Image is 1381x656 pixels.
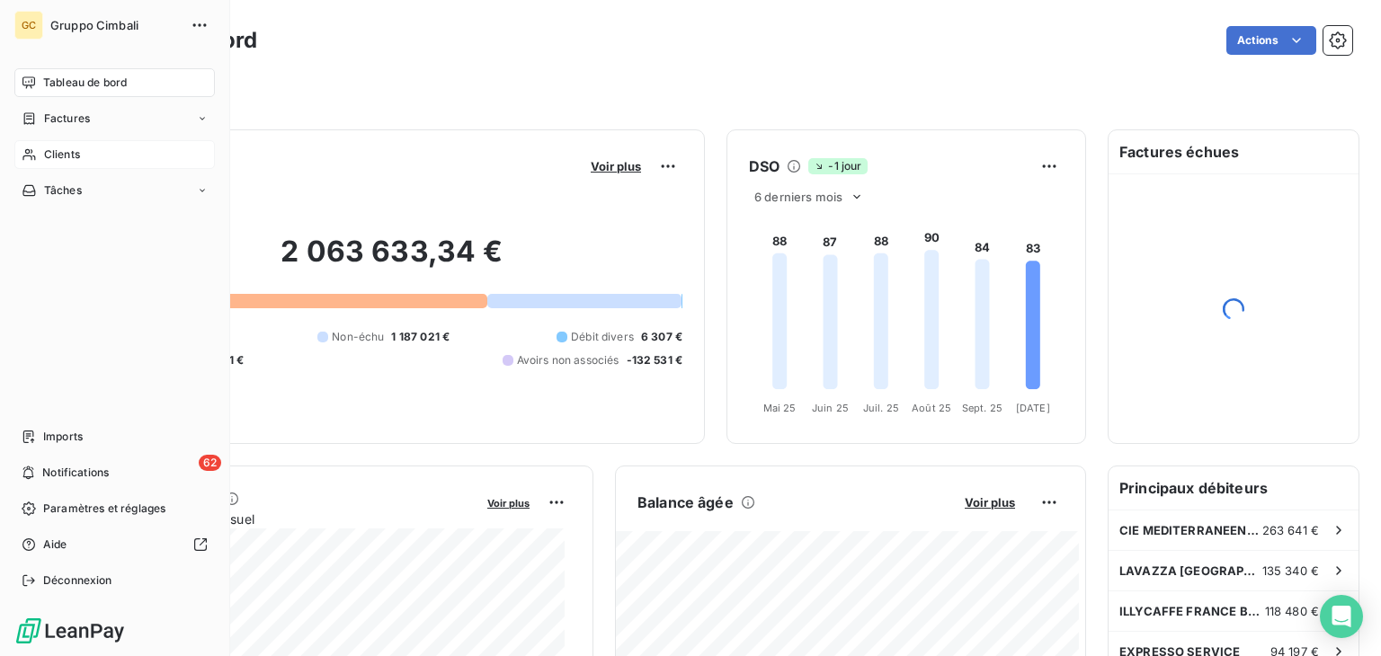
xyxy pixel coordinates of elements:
span: 6 307 € [641,329,682,345]
button: Voir plus [585,158,646,174]
span: Gruppo Cimbali [50,18,180,32]
span: 263 641 € [1262,523,1319,537]
h6: Principaux débiteurs [1109,466,1359,510]
h6: Factures échues [1109,130,1359,173]
div: GC [14,11,43,40]
tspan: Sept. 25 [962,402,1002,414]
span: Voir plus [487,497,530,510]
tspan: Juil. 25 [863,402,899,414]
span: -1 jour [808,158,867,174]
span: Notifications [42,465,109,481]
img: Logo LeanPay [14,616,126,645]
span: Imports [43,429,83,445]
h2: 2 063 633,34 € [102,234,682,288]
tspan: Juin 25 [812,402,849,414]
span: 135 340 € [1262,563,1319,578]
button: Voir plus [482,494,535,510]
span: Débit divers [571,329,634,345]
span: CIE MEDITERRANEENNE DES CAFES [1119,523,1262,537]
button: Voir plus [959,494,1020,510]
span: Voir plus [965,495,1015,510]
span: Factures [44,111,90,127]
span: Tableau de bord [43,75,127,91]
span: Tâches [44,182,82,199]
span: -132 531 € [627,352,683,368]
span: LAVAZZA [GEOGRAPHIC_DATA] [1119,563,1262,578]
span: 118 480 € [1265,604,1319,618]
span: 1 187 021 € [391,329,450,345]
span: 6 derniers mois [754,190,842,204]
tspan: [DATE] [1016,402,1050,414]
h6: Balance âgée [637,492,734,513]
span: Chiffre d'affaires mensuel [102,510,475,528]
span: Avoirs non associés [517,352,619,368]
a: Aide [14,530,215,559]
div: Open Intercom Messenger [1320,595,1363,638]
span: Paramètres et réglages [43,501,165,517]
button: Actions [1226,26,1316,55]
span: Voir plus [591,159,641,173]
tspan: Août 25 [912,402,951,414]
span: Clients [44,146,80,163]
span: Non-échu [332,329,384,345]
span: ILLYCAFFE FRANCE BELUX [1119,604,1265,618]
h6: DSO [749,155,780,177]
span: Aide [43,536,67,553]
tspan: Mai 25 [763,402,797,414]
span: 62 [199,455,221,471]
span: Déconnexion [43,572,112,589]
